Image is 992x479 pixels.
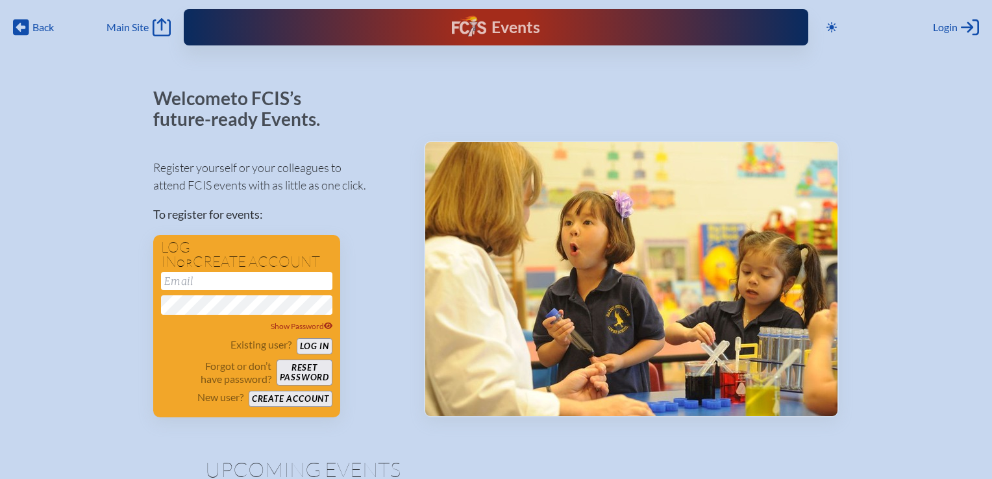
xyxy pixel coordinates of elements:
div: FCIS Events — Future ready [360,16,631,39]
span: Main Site [106,21,149,34]
span: Back [32,21,54,34]
img: Events [425,142,837,416]
h1: Log in create account [161,240,332,269]
span: Show Password [271,321,333,331]
span: or [177,256,193,269]
a: Main Site [106,18,170,36]
span: Login [933,21,958,34]
p: Register yourself or your colleagues to attend FCIS events with as little as one click. [153,159,403,194]
button: Resetpassword [277,360,332,386]
p: To register for events: [153,206,403,223]
input: Email [161,272,332,290]
p: Welcome to FCIS’s future-ready Events. [153,88,335,129]
button: Log in [297,338,332,354]
p: Existing user? [230,338,291,351]
button: Create account [249,391,332,407]
p: New user? [197,391,243,404]
p: Forgot or don’t have password? [161,360,271,386]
